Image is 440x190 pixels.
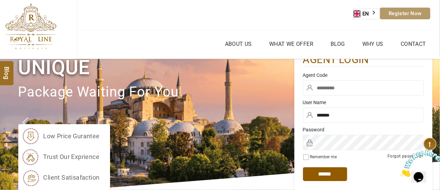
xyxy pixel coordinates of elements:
div: Language [353,8,380,19]
a: Forgot password? [388,154,423,159]
aside: Language selected: English [353,8,380,19]
iframe: chat widget [397,147,440,180]
li: client satisafaction [22,169,100,186]
span: Blog [2,66,11,72]
a: Why Us [361,39,385,49]
label: Agent Code [303,72,424,79]
li: trust our exprience [22,148,100,166]
label: User Name [303,99,424,106]
li: low price gurantee [22,128,100,145]
a: What we Offer [267,39,315,49]
img: Chat attention grabber [3,3,46,30]
a: Register Now [380,8,430,19]
h2: agent login [303,53,424,67]
img: The Royal Line Holidays [5,3,57,50]
a: EN [353,9,380,19]
label: Password [303,126,424,133]
label: Remember me [310,154,337,159]
a: Blog [329,39,347,49]
a: Contact [399,39,428,49]
a: About Us [223,39,254,49]
h1: Unique [18,54,294,80]
p: package waiting for you [18,81,294,104]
